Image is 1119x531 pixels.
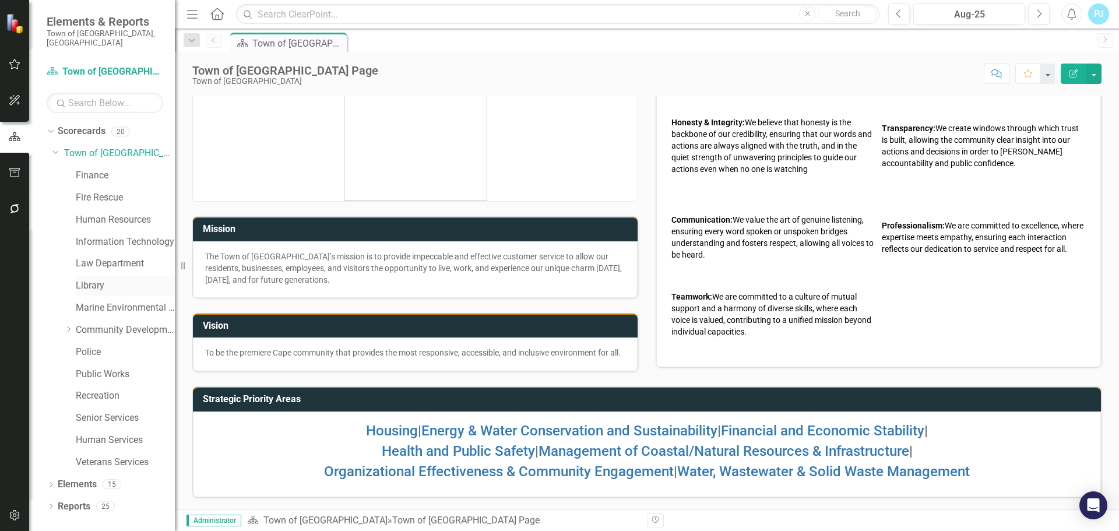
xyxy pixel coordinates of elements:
a: Human Resources [76,213,175,227]
a: Human Services [76,434,175,447]
div: Town of [GEOGRAPHIC_DATA] Page [392,515,540,526]
img: mceclip0.png [344,58,487,201]
a: Housing [366,423,418,439]
button: PJ [1088,3,1109,24]
p: We value the art of genuine listening, ensuring every word spoken or unspoken bridges understandi... [671,214,876,261]
div: 15 [103,480,121,490]
p: We create windows through which trust is built, allowing the community clear insight into our act... [882,122,1086,169]
div: Town of [GEOGRAPHIC_DATA] [192,77,378,86]
a: Community Development [76,323,175,337]
div: Town of [GEOGRAPHIC_DATA] Page [192,64,378,77]
h3: Vision [203,321,632,331]
a: Reports [58,500,90,514]
small: Town of [GEOGRAPHIC_DATA], [GEOGRAPHIC_DATA] [47,29,163,48]
input: Search Below... [47,93,163,113]
span: | [324,463,970,480]
a: Town of [GEOGRAPHIC_DATA] [64,147,175,160]
a: Marine Environmental Services [76,301,175,315]
button: Search [818,6,877,22]
div: 25 [96,501,115,511]
strong: Teamwork: [671,292,712,301]
div: Town of [GEOGRAPHIC_DATA] Page [252,36,344,51]
strong: Communication: [671,215,733,224]
span: Administrator [186,515,241,526]
a: Town of [GEOGRAPHIC_DATA] [263,515,388,526]
a: Energy & Water Conservation and Sustainability [421,423,717,439]
a: Organizational Effectiveness & Community Engagement [324,463,674,480]
p: We are committed to a culture of mutual support and a harmony of diverse skills, where each voice... [671,291,876,337]
img: ClearPoint Strategy [6,13,26,33]
strong: Honesty & Integrity: [671,118,745,127]
a: Library [76,279,175,293]
div: Aug-25 [917,8,1021,22]
a: Elements [58,478,97,491]
p: We are committed to excellence, where expertise meets empathy, ensuring each interaction reflects... [882,220,1086,255]
strong: Professionalism: [882,221,945,230]
a: Town of [GEOGRAPHIC_DATA] [47,65,163,79]
span: | | | [366,423,928,439]
div: Open Intercom Messenger [1079,491,1107,519]
a: Management of Coastal/Natural Resources & Infrastructure [539,443,909,459]
span: | | [382,443,913,459]
a: Public Works [76,368,175,381]
a: Information Technology [76,235,175,249]
p: To be the premiere Cape community that provides the most responsive, accessible, and inclusive en... [205,347,625,358]
a: Financial and Economic Stability [721,423,924,439]
a: Scorecards [58,125,105,138]
a: Water, Wastewater & Solid Waste Management [677,463,970,480]
div: » [247,514,638,528]
a: Fire Rescue [76,191,175,205]
a: Health and Public Safety [382,443,535,459]
a: Senior Services [76,412,175,425]
h3: Mission [203,224,632,234]
span: Search [835,9,860,18]
a: Finance [76,169,175,182]
a: Law Department [76,257,175,270]
a: Veterans Services [76,456,175,469]
h3: Strategic Priority Areas [203,394,1095,405]
button: Aug-25 [913,3,1025,24]
div: 20 [111,126,130,136]
a: Recreation [76,389,175,403]
a: Police [76,346,175,359]
span: Elements & Reports [47,15,163,29]
p: The Town of [GEOGRAPHIC_DATA]’s mission is to provide impeccable and effective customer service t... [205,251,625,286]
p: We believe that honesty is the backbone of our credibility, ensuring that our words and actions a... [671,117,876,175]
strong: Transparency: [882,124,935,133]
input: Search ClearPoint... [236,4,879,24]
